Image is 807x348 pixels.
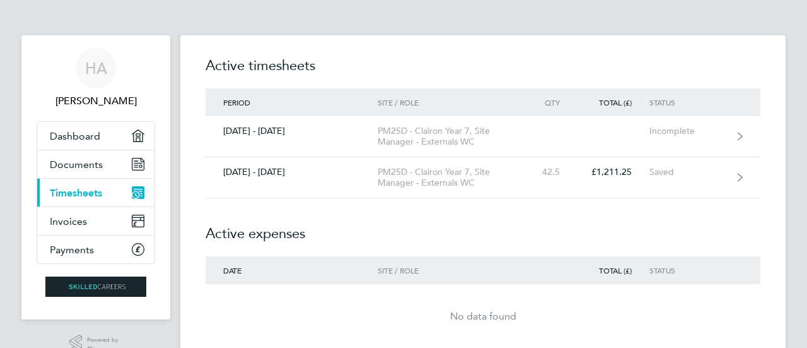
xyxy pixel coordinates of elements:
[37,207,154,235] a: Invoices
[649,98,727,107] div: Status
[206,126,378,136] div: [DATE] - [DATE]
[206,157,760,198] a: [DATE] - [DATE]PM25D - Clairon Year 7, Site Manager - Externals WC42.5£1,211.25Saved
[578,167,649,177] div: £1,211.25
[649,266,727,275] div: Status
[37,93,155,109] span: Haroon Ahmed
[206,116,760,157] a: [DATE] - [DATE]PM25D - Clairon Year 7, Site Manager - Externals WCIncomplete
[37,150,154,178] a: Documents
[206,198,760,256] h2: Active expenses
[45,277,146,297] img: skilledcareers-logo-retina.png
[649,167,727,177] div: Saved
[206,309,760,324] div: No data found
[206,266,378,275] div: Date
[522,167,578,177] div: 42.5
[37,48,155,109] a: HA[PERSON_NAME]
[37,236,154,263] a: Payments
[37,122,154,150] a: Dashboard
[378,126,522,147] div: PM25D - Clairon Year 7, Site Manager - Externals WC
[206,56,760,88] h2: Active timesheets
[223,97,250,107] span: Period
[50,159,103,171] span: Documents
[578,266,649,275] div: Total (£)
[649,126,727,136] div: Incomplete
[87,335,122,345] span: Powered by
[50,244,94,256] span: Payments
[37,179,154,207] a: Timesheets
[37,277,155,297] a: Go to home page
[50,215,87,227] span: Invoices
[50,187,102,199] span: Timesheets
[578,98,649,107] div: Total (£)
[522,98,578,107] div: Qty
[206,167,378,177] div: [DATE] - [DATE]
[378,167,522,188] div: PM25D - Clairon Year 7, Site Manager - Externals WC
[21,35,170,320] nav: Main navigation
[378,98,522,107] div: Site / Role
[378,266,522,275] div: Site / Role
[50,130,100,142] span: Dashboard
[85,60,107,76] span: HA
